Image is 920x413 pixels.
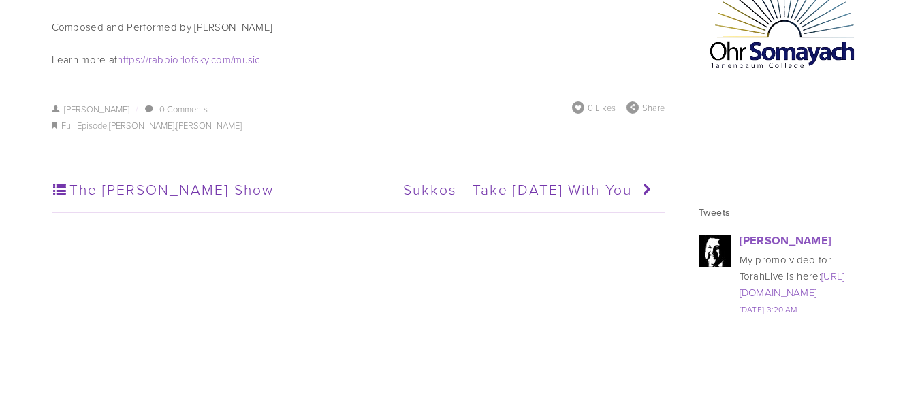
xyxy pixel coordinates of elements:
h3: Tweets [699,207,869,218]
div: Share [626,101,665,114]
span: / [231,52,234,67]
img: logo_en.png [699,92,869,153]
div: , , [52,118,665,134]
a: 0 Comments [159,103,208,115]
a: The [PERSON_NAME] Show [52,173,352,207]
a: https://rabbiorlofsky.com/music [117,52,259,67]
span: . [209,52,211,67]
span: :// [140,52,148,67]
a: [PERSON_NAME] [52,103,130,115]
a: [PERSON_NAME] [176,119,242,131]
p: Composed and Performed by [PERSON_NAME] [52,19,665,35]
img: gkDPMaBV_normal.jpg [699,235,731,267]
p: Learn more at [52,52,665,68]
a: Sukkos - Take [DATE] with you [357,173,657,207]
span: / [129,103,143,115]
span: music [234,52,260,67]
span: rabbiorlofsky [148,52,209,67]
div: My promo video for TorahLive is here: [740,252,869,301]
span: Sukkos - Take [DATE] with you [403,179,632,199]
span: com [211,52,231,67]
a: Full Episode [61,119,107,131]
iframe: Twitter Follow Button [699,340,812,354]
a: [URL][DOMAIN_NAME] [740,269,845,299]
iframe: Disqus [52,213,665,395]
span: https [117,52,140,67]
span: 0 Likes [588,101,616,114]
a: [DATE] 3:20 AM [740,303,797,315]
a: [PERSON_NAME] [109,119,174,131]
a: [PERSON_NAME] [740,232,832,248]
